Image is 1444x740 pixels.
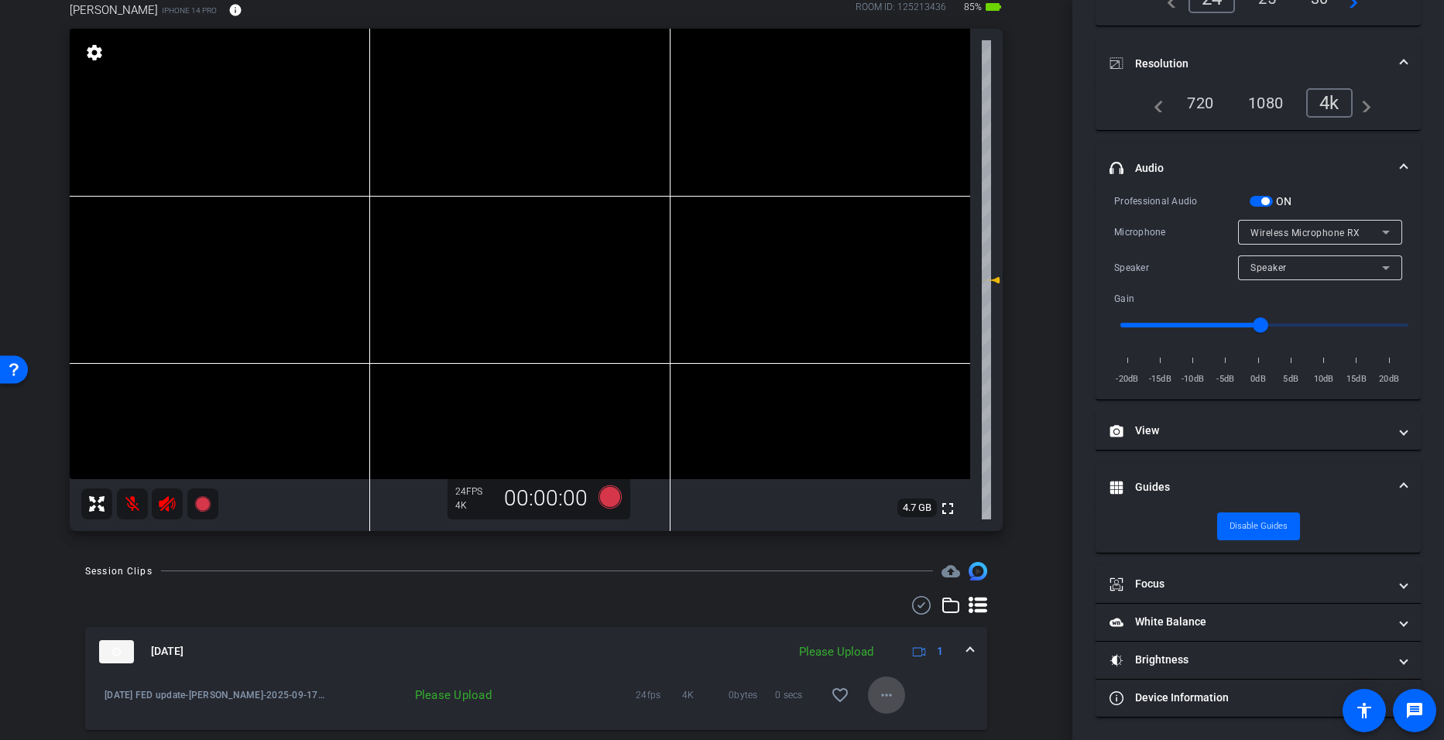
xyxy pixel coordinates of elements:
span: 20dB [1376,372,1402,387]
span: 10dB [1311,372,1337,387]
mat-icon: favorite_border [831,686,849,704]
span: -10dB [1180,372,1206,387]
div: Professional Audio [1114,194,1250,209]
div: thumb-nail[DATE]Please Upload1 [85,677,987,730]
mat-icon: settings [84,43,105,62]
img: thumb-nail [99,640,134,663]
mat-icon: info [228,3,242,17]
div: Audio [1096,193,1421,399]
mat-icon: more_horiz [877,686,896,704]
mat-icon: navigate_before [1145,94,1164,112]
span: Destinations for your clips [942,562,960,581]
span: 15dB [1343,372,1370,387]
label: ON [1273,194,1292,209]
mat-panel-title: Audio [1110,160,1388,176]
span: 5dB [1278,372,1304,387]
span: [PERSON_NAME] [70,2,158,19]
span: 0bytes [729,687,775,703]
span: -15dB [1147,372,1173,387]
mat-icon: accessibility [1355,701,1374,720]
mat-icon: cloud_upload [942,562,960,581]
span: -20dB [1114,372,1140,387]
mat-expansion-panel-header: Guides [1096,463,1421,512]
span: 1 [937,643,943,659]
mat-expansion-panel-header: thumb-nail[DATE]Please Upload1 [85,627,987,677]
mat-expansion-panel-header: Resolution [1096,39,1421,88]
div: Please Upload [325,687,499,703]
mat-expansion-panel-header: View [1096,413,1421,450]
img: Session clips [969,562,987,581]
div: 24 [455,485,494,498]
mat-panel-title: Device Information [1110,690,1388,706]
span: 4K [682,687,729,703]
span: -5dB [1212,372,1239,387]
mat-expansion-panel-header: Audio [1096,143,1421,193]
span: iPhone 14 Pro [162,5,217,16]
mat-expansion-panel-header: White Balance [1096,604,1421,641]
span: 24fps [636,687,682,703]
div: 00:00:00 [494,485,598,512]
mat-expansion-panel-header: Device Information [1096,680,1421,717]
div: 720 [1175,90,1225,116]
div: Microphone [1114,224,1238,240]
mat-icon: fullscreen [938,499,957,518]
span: 0dB [1245,372,1271,387]
div: 4k [1306,88,1353,118]
div: Guides [1096,512,1421,553]
mat-panel-title: Guides [1110,479,1388,495]
span: 4.7 GB [897,498,937,517]
mat-expansion-panel-header: Focus [1096,566,1421,603]
div: 1080 [1236,90,1295,116]
div: Speaker [1114,260,1238,276]
span: 0 secs [775,687,821,703]
div: Please Upload [791,643,881,661]
span: FPS [466,486,482,497]
div: Resolution [1096,88,1421,130]
span: Speaker [1250,262,1287,273]
div: Session Clips [85,564,153,579]
span: [DATE] [151,643,184,659]
mat-icon: 0 dB [982,271,1000,289]
div: 4K [455,499,494,512]
span: Disable Guides [1230,515,1288,538]
mat-panel-title: Resolution [1110,56,1388,72]
span: [DATE] FED update-[PERSON_NAME]-2025-09-17-15-29-11-579-0 [105,687,325,703]
div: Gain [1114,291,1250,307]
mat-panel-title: Brightness [1110,652,1388,668]
mat-panel-title: View [1110,423,1388,439]
mat-icon: navigate_next [1353,94,1371,112]
mat-panel-title: Focus [1110,576,1388,592]
mat-icon: message [1405,701,1424,720]
mat-expansion-panel-header: Brightness [1096,642,1421,679]
button: Disable Guides [1217,512,1300,540]
span: Wireless Microphone RX [1250,228,1360,238]
mat-panel-title: White Balance [1110,614,1388,630]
